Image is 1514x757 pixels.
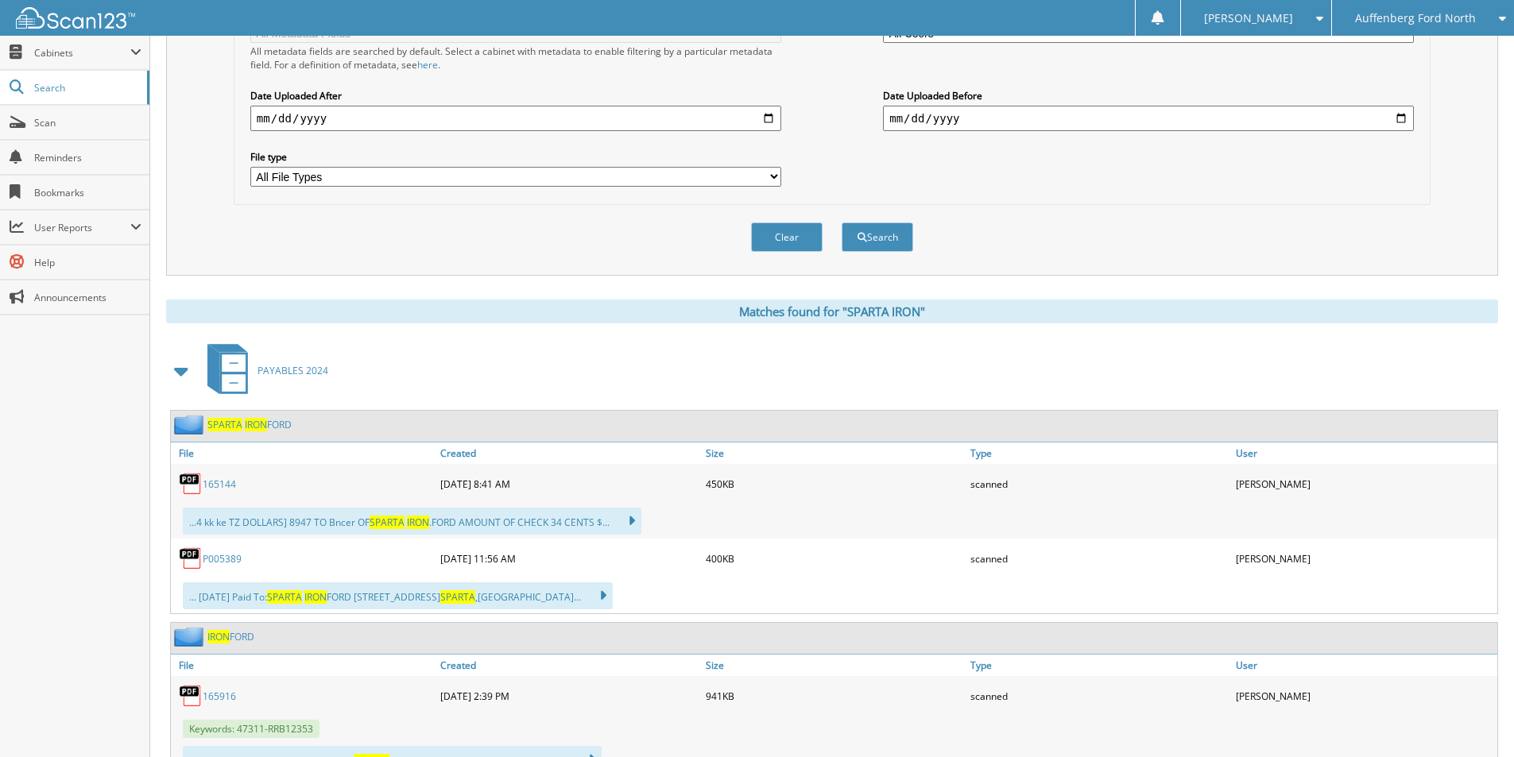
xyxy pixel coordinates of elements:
[1232,543,1497,574] div: [PERSON_NAME]
[171,655,436,676] a: File
[16,7,135,29] img: scan123-logo-white.svg
[179,684,203,708] img: PDF.png
[436,655,702,676] a: Created
[966,655,1232,676] a: Type
[370,516,405,529] span: SPARTA
[183,582,613,609] div: ... [DATE] Paid To: FORD [STREET_ADDRESS] ,[GEOGRAPHIC_DATA]...
[966,680,1232,712] div: scanned
[34,186,141,199] span: Bookmarks
[436,442,702,464] a: Created
[702,680,967,712] div: 941KB
[250,89,781,102] label: Date Uploaded After
[198,339,328,402] a: PAYABLES 2024
[203,477,236,491] a: 165144
[250,150,781,164] label: File type
[179,547,203,570] img: PDF.png
[440,590,475,604] span: SPARTA
[34,291,141,304] span: Announcements
[174,627,207,647] img: folder2.png
[245,418,267,431] span: IRON
[702,543,967,574] div: 400KB
[702,442,967,464] a: Size
[34,221,130,234] span: User Reports
[183,508,641,535] div: ...4 kk ke TZ DOLLARS] 8947 TO Bncer OF .FORD AMOUNT OF CHECK 34 CENTS $...
[436,680,702,712] div: [DATE] 2:39 PM
[267,590,302,604] span: SPARTA
[702,655,967,676] a: Size
[1232,468,1497,500] div: [PERSON_NAME]
[883,106,1414,131] input: end
[842,222,913,252] button: Search
[207,418,292,431] a: SPARTA IRONFORD
[34,256,141,269] span: Help
[966,468,1232,500] div: scanned
[257,364,328,377] span: PAYABLES 2024
[207,630,230,643] span: IRON
[436,468,702,500] div: [DATE] 8:41 AM
[207,418,242,431] span: SPARTA
[1435,681,1514,757] iframe: Chat Widget
[436,543,702,574] div: [DATE] 11:56 AM
[179,472,203,496] img: PDF.png
[34,46,130,60] span: Cabinets
[1232,655,1497,676] a: User
[34,116,141,129] span: Scan
[34,81,139,95] span: Search
[883,89,1414,102] label: Date Uploaded Before
[171,442,436,464] a: File
[1355,14,1476,23] span: Auffenberg Ford North
[751,222,823,252] button: Clear
[203,689,236,703] a: 165916
[183,720,319,738] span: Keywords: 47311-RRB12353
[166,299,1498,323] div: Matches found for "SPARTA IRON"
[174,415,207,435] img: folder2.png
[702,468,967,500] div: 450KB
[207,630,254,643] a: IRONFORD
[34,151,141,164] span: Reminders
[1204,14,1293,23] span: [PERSON_NAME]
[966,442,1232,464] a: Type
[966,543,1232,574] div: scanned
[1232,680,1497,712] div: [PERSON_NAME]
[203,552,242,566] a: P005389
[304,590,327,604] span: IRON
[417,58,438,71] a: here
[250,106,781,131] input: start
[407,516,429,529] span: IRON
[250,44,781,71] div: All metadata fields are searched by default. Select a cabinet with metadata to enable filtering b...
[1232,442,1497,464] a: User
